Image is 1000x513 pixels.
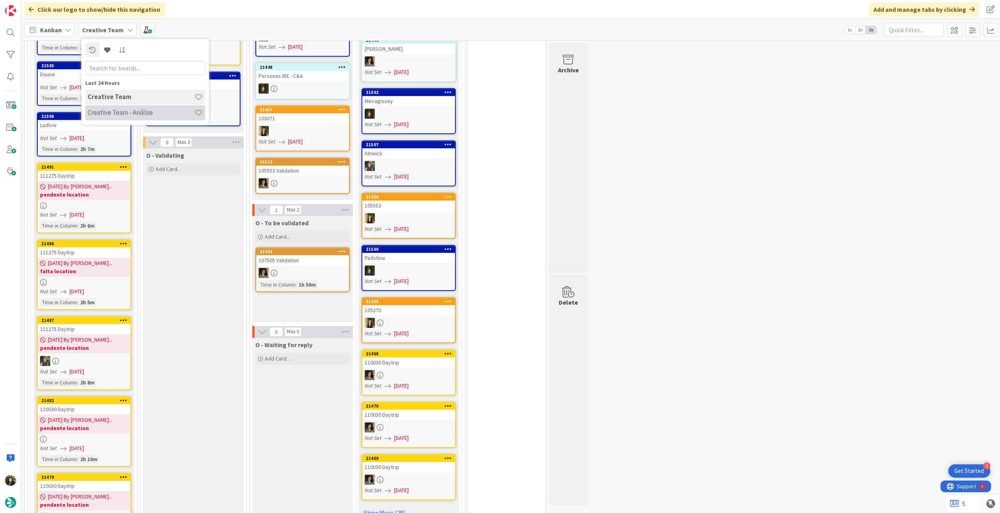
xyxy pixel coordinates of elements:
i: Not Set [365,382,382,389]
i: Not Set [365,225,382,232]
i: Not Set [365,434,382,441]
div: 4 [41,3,43,9]
span: [DATE] [70,444,84,452]
div: Padstow [362,253,455,263]
b: pendente location [40,191,128,199]
span: [DATE] By [PERSON_NAME]... [48,182,112,191]
div: Last 24 Hours [85,79,205,87]
img: MS [259,268,269,278]
div: 2h 6m [78,221,97,230]
span: [DATE] [394,277,409,285]
b: pendente location [40,424,128,432]
div: Time in Column [40,145,77,153]
div: Add and manage tabs by clicking [869,2,980,17]
div: 21482 [38,397,130,404]
img: SP [259,126,269,136]
img: MC [259,83,269,94]
div: 21432107505 Validation [256,248,349,265]
div: IG [362,161,455,171]
span: O - Waiting for reply [255,341,312,349]
div: 21508 [38,113,130,120]
a: 21459105553SPNot Set[DATE] [361,193,456,239]
div: 21459105553 [362,193,455,211]
i: Not Set [365,278,382,285]
a: 21505DouneNot Set[DATE]Time in Column:2h 9m [37,61,131,106]
div: 110030 Daytrip [38,481,130,491]
span: [DATE] [394,225,409,233]
img: MS [365,474,375,485]
div: MS [256,178,349,188]
i: Not Set [40,288,57,295]
span: [DATE] [70,83,84,92]
div: 21502 [362,89,455,96]
span: Add Card... [265,233,290,240]
img: MS [365,422,375,432]
div: 21507 [366,142,455,147]
div: 21512105553 Validation [256,158,349,176]
div: IG [38,356,130,366]
b: Creative Team [82,26,124,34]
div: 21458 [366,299,455,304]
div: MS [362,370,455,380]
div: 103071 [256,113,349,123]
a: 21512105553 ValidationMS [255,158,350,194]
div: 21457 [256,106,349,113]
a: 21502MevagisseyMCNot Set[DATE] [361,88,456,134]
a: 21469110030 DaytripMSNot Set[DATE] [361,454,456,500]
div: 2h 10m [78,43,99,52]
i: Not Set [365,68,382,75]
div: 111275 Daytrip [38,324,130,334]
div: 110030 Daytrip [38,404,130,414]
i: Not Set [365,173,382,180]
div: 21448 [260,64,349,70]
div: Delete [559,298,578,307]
div: 21505 [38,62,130,69]
b: falta location [40,267,128,275]
span: : [77,221,78,230]
span: [DATE] By [PERSON_NAME]... [48,259,112,267]
i: Not Set [40,445,57,452]
div: SP [256,126,349,136]
img: avatar [5,497,16,508]
div: 105370 [362,305,455,315]
div: 21496[PERSON_NAME] [362,37,455,54]
a: 21496[PERSON_NAME]MSNot Set[DATE] [361,36,456,82]
div: 21432 [260,249,349,254]
span: [DATE] [70,134,84,142]
input: Quick Filter... [884,23,943,37]
div: MS [362,56,455,66]
div: 107505 Validation [256,255,349,265]
i: Not Set [40,134,57,142]
div: 105553 [362,200,455,211]
div: 21487 [38,317,130,324]
span: [DATE] By [PERSON_NAME]... [48,336,112,344]
div: 111275 Daytrip [38,171,130,181]
div: 21468110030 Daytrip [362,350,455,368]
div: 110030 Daytrip [362,357,455,368]
img: MC [365,265,375,276]
div: 21507Alnwick [362,141,455,158]
a: 21448Personas IRE - C&AMC [255,63,350,99]
div: MS [256,268,349,278]
div: Click our logo to show/hide this navigation [24,2,165,17]
div: 21500 [362,246,455,253]
div: 21448 [256,64,349,71]
i: Not Set [40,211,57,218]
span: 0 [270,327,283,336]
div: 110030 Daytrip [362,410,455,420]
span: 0 [160,138,174,147]
span: 1x [844,26,855,34]
span: Add Card... [156,165,181,173]
img: SP [365,318,375,328]
span: [DATE] [394,329,409,338]
span: Kanban [40,25,62,35]
div: 1h 50m [297,280,318,289]
div: Time in Column [40,298,77,307]
div: Max 2 [287,208,299,212]
span: : [77,145,78,153]
span: : [77,43,78,52]
div: 21479 [38,474,130,481]
i: Not Set [365,330,382,337]
div: 110030 Daytrip [362,462,455,472]
div: 21491 [38,164,130,171]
